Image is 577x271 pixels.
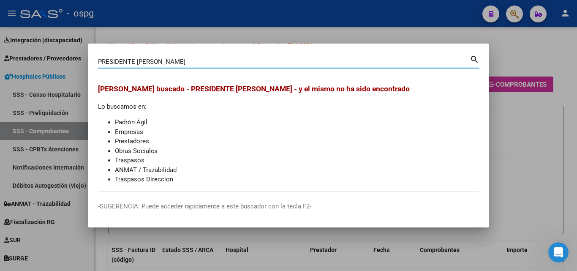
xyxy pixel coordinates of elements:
li: Obras Sociales [115,146,479,156]
li: Padrón Ágil [115,118,479,127]
iframe: Intercom live chat [548,242,569,263]
li: Traspasos [115,156,479,165]
span: [PERSON_NAME] buscado - PRESIDENTE [PERSON_NAME] - y el mismo no ha sido encontrado [98,85,410,93]
li: ANMAT / Trazabilidad [115,165,479,175]
p: -SUGERENCIA: Puede acceder rapidamente a este buscador con la tecla F2- [98,202,479,211]
li: Empresas [115,127,479,137]
div: Lo buscamos en: [98,83,479,184]
mat-icon: search [470,54,479,64]
li: Prestadores [115,137,479,146]
li: Traspasos Direccion [115,175,479,184]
